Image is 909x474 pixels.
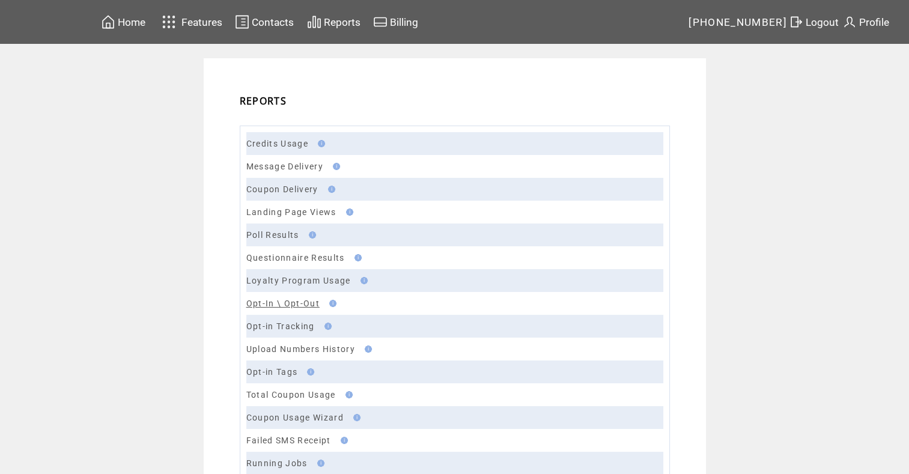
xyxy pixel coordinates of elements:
[118,16,145,28] span: Home
[159,12,180,32] img: features.svg
[787,13,841,31] a: Logout
[246,253,345,263] a: Questionnaire Results
[324,16,360,28] span: Reports
[307,14,321,29] img: chart.svg
[351,254,362,261] img: help.gif
[246,184,318,194] a: Coupon Delivery
[324,186,335,193] img: help.gif
[689,16,787,28] span: [PHONE_NUMBER]
[303,368,314,375] img: help.gif
[329,163,340,170] img: help.gif
[246,276,351,285] a: Loyalty Program Usage
[235,14,249,29] img: contacts.svg
[314,140,325,147] img: help.gif
[842,14,857,29] img: profile.svg
[252,16,294,28] span: Contacts
[246,458,308,468] a: Running Jobs
[357,277,368,284] img: help.gif
[337,437,348,444] img: help.gif
[350,414,360,421] img: help.gif
[789,14,803,29] img: exit.svg
[246,413,344,422] a: Coupon Usage Wizard
[246,230,299,240] a: Poll Results
[240,94,287,108] span: REPORTS
[314,460,324,467] img: help.gif
[246,367,298,377] a: Opt-in Tags
[373,14,388,29] img: creidtcard.svg
[246,162,323,171] a: Message Delivery
[859,16,889,28] span: Profile
[806,16,839,28] span: Logout
[371,13,420,31] a: Billing
[233,13,296,31] a: Contacts
[342,391,353,398] img: help.gif
[181,16,222,28] span: Features
[99,13,147,31] a: Home
[841,13,891,31] a: Profile
[246,436,331,445] a: Failed SMS Receipt
[157,10,225,34] a: Features
[390,16,418,28] span: Billing
[246,139,308,148] a: Credits Usage
[246,207,336,217] a: Landing Page Views
[101,14,115,29] img: home.svg
[305,13,362,31] a: Reports
[305,231,316,239] img: help.gif
[246,321,315,331] a: Opt-in Tracking
[246,299,320,308] a: Opt-In \ Opt-Out
[246,344,355,354] a: Upload Numbers History
[342,208,353,216] img: help.gif
[326,300,336,307] img: help.gif
[321,323,332,330] img: help.gif
[246,390,336,400] a: Total Coupon Usage
[361,345,372,353] img: help.gif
